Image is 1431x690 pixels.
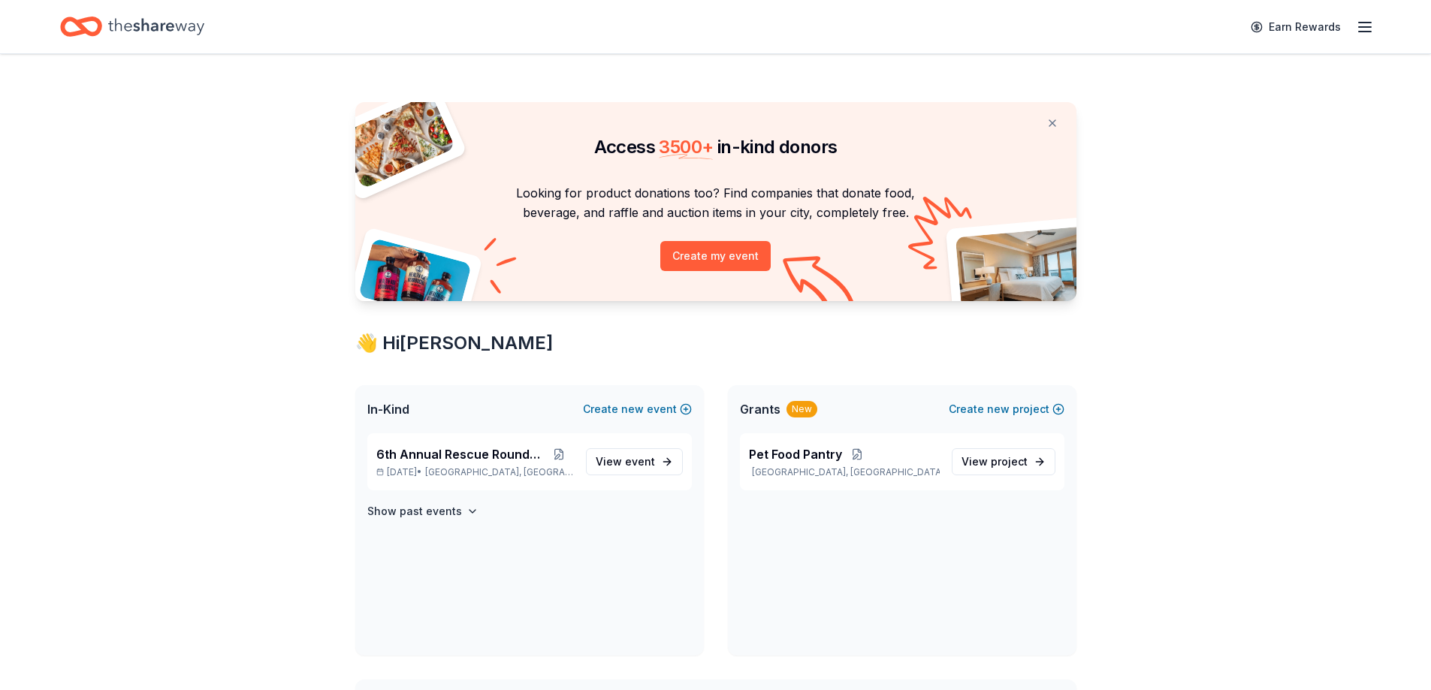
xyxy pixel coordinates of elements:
[1242,14,1350,41] a: Earn Rewards
[949,400,1064,418] button: Createnewproject
[952,448,1055,475] a: View project
[583,400,692,418] button: Createnewevent
[749,466,940,478] p: [GEOGRAPHIC_DATA], [GEOGRAPHIC_DATA]
[625,455,655,468] span: event
[783,256,858,312] img: Curvy arrow
[660,241,771,271] button: Create my event
[596,453,655,471] span: View
[373,183,1058,223] p: Looking for product donations too? Find companies that donate food, beverage, and raffle and auct...
[991,455,1028,468] span: project
[749,445,842,463] span: Pet Food Pantry
[621,400,644,418] span: new
[60,9,204,44] a: Home
[594,136,838,158] span: Access in-kind donors
[355,331,1076,355] div: 👋 Hi [PERSON_NAME]
[786,401,817,417] div: New
[962,453,1028,471] span: View
[367,502,462,520] h4: Show past events
[367,400,409,418] span: In-Kind
[338,93,455,189] img: Pizza
[367,502,479,520] button: Show past events
[425,466,573,478] span: [GEOGRAPHIC_DATA], [GEOGRAPHIC_DATA]
[987,400,1010,418] span: new
[376,466,574,478] p: [DATE] •
[659,136,713,158] span: 3500 +
[586,448,683,475] a: View event
[740,400,780,418] span: Grants
[376,445,544,463] span: 6th Annual Rescue Roundup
